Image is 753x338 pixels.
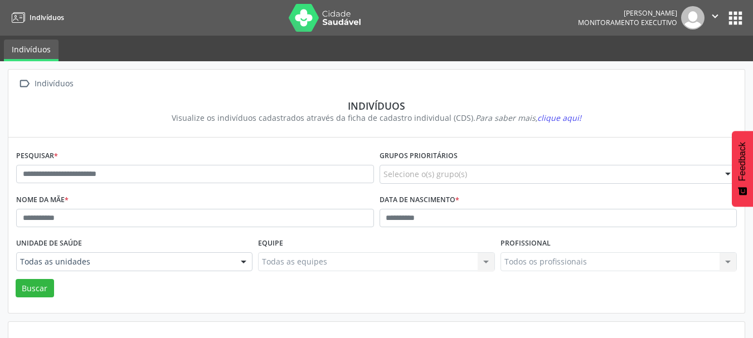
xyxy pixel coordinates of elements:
[380,192,459,209] label: Data de nascimento
[475,112,581,123] i: Para saber mais,
[258,235,283,252] label: Equipe
[4,40,59,61] a: Indivíduos
[16,76,32,92] i: 
[16,192,69,209] label: Nome da mãe
[732,131,753,207] button: Feedback - Mostrar pesquisa
[16,235,82,252] label: Unidade de saúde
[737,142,747,181] span: Feedback
[16,76,75,92] a:  Indivíduos
[705,6,726,30] button: 
[24,100,729,112] div: Indivíduos
[383,168,467,180] span: Selecione o(s) grupo(s)
[709,10,721,22] i: 
[501,235,551,252] label: Profissional
[681,6,705,30] img: img
[8,8,64,27] a: Indivíduos
[16,279,54,298] button: Buscar
[30,13,64,22] span: Indivíduos
[24,112,729,124] div: Visualize os indivíduos cadastrados através da ficha de cadastro individual (CDS).
[16,148,58,165] label: Pesquisar
[20,256,230,267] span: Todas as unidades
[726,8,745,28] button: apps
[380,148,458,165] label: Grupos prioritários
[578,8,677,18] div: [PERSON_NAME]
[578,18,677,27] span: Monitoramento Executivo
[32,76,75,92] div: Indivíduos
[537,112,581,123] span: clique aqui!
